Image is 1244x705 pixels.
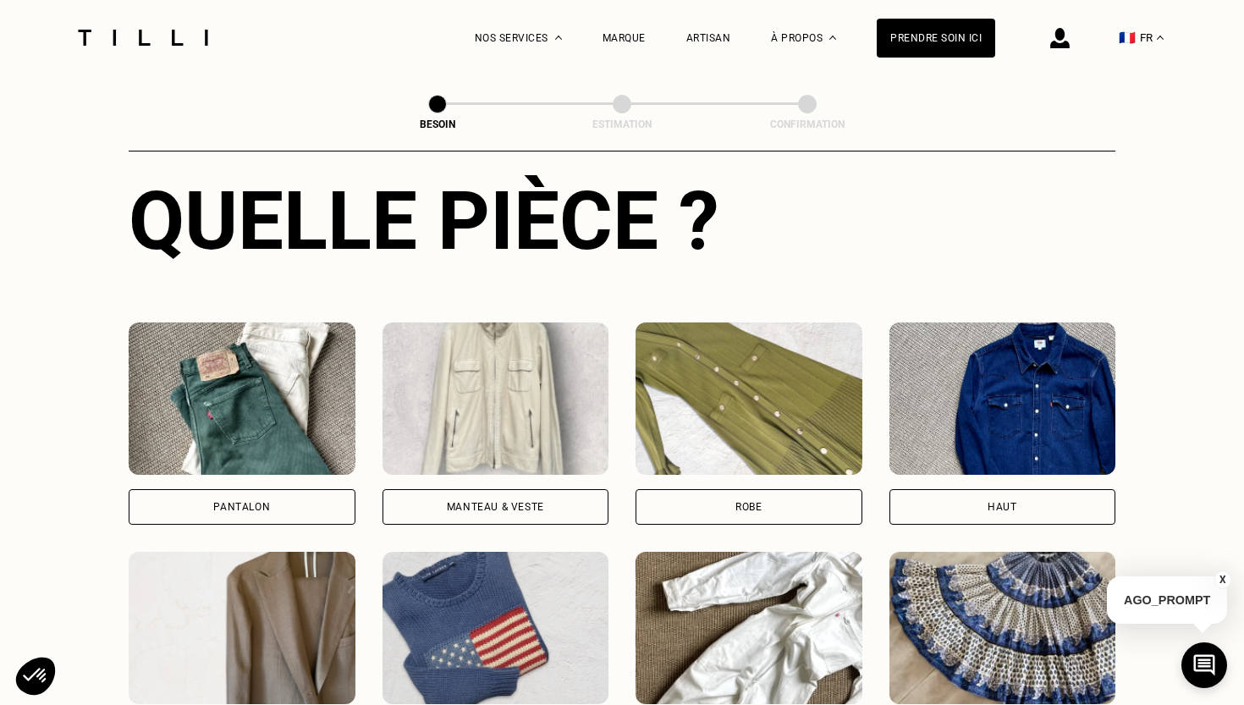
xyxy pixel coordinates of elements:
[877,19,995,58] a: Prendre soin ici
[636,322,862,475] img: Tilli retouche votre Robe
[636,552,862,704] img: Tilli retouche votre Combinaison
[213,502,270,512] div: Pantalon
[723,118,892,130] div: Confirmation
[603,32,646,44] a: Marque
[889,552,1116,704] img: Tilli retouche votre Jupe
[1119,30,1136,46] span: 🇫🇷
[129,552,355,704] img: Tilli retouche votre Tailleur
[1214,570,1231,589] button: X
[383,322,609,475] img: Tilli retouche votre Manteau & Veste
[829,36,836,40] img: Menu déroulant à propos
[1050,28,1070,48] img: icône connexion
[735,502,762,512] div: Robe
[353,118,522,130] div: Besoin
[889,322,1116,475] img: Tilli retouche votre Haut
[537,118,707,130] div: Estimation
[383,552,609,704] img: Tilli retouche votre Pull & gilet
[686,32,731,44] a: Artisan
[1107,576,1227,624] p: AGO_PROMPT
[988,502,1016,512] div: Haut
[1157,36,1164,40] img: menu déroulant
[72,30,214,46] img: Logo du service de couturière Tilli
[447,502,544,512] div: Manteau & Veste
[129,173,1115,268] div: Quelle pièce ?
[129,322,355,475] img: Tilli retouche votre Pantalon
[555,36,562,40] img: Menu déroulant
